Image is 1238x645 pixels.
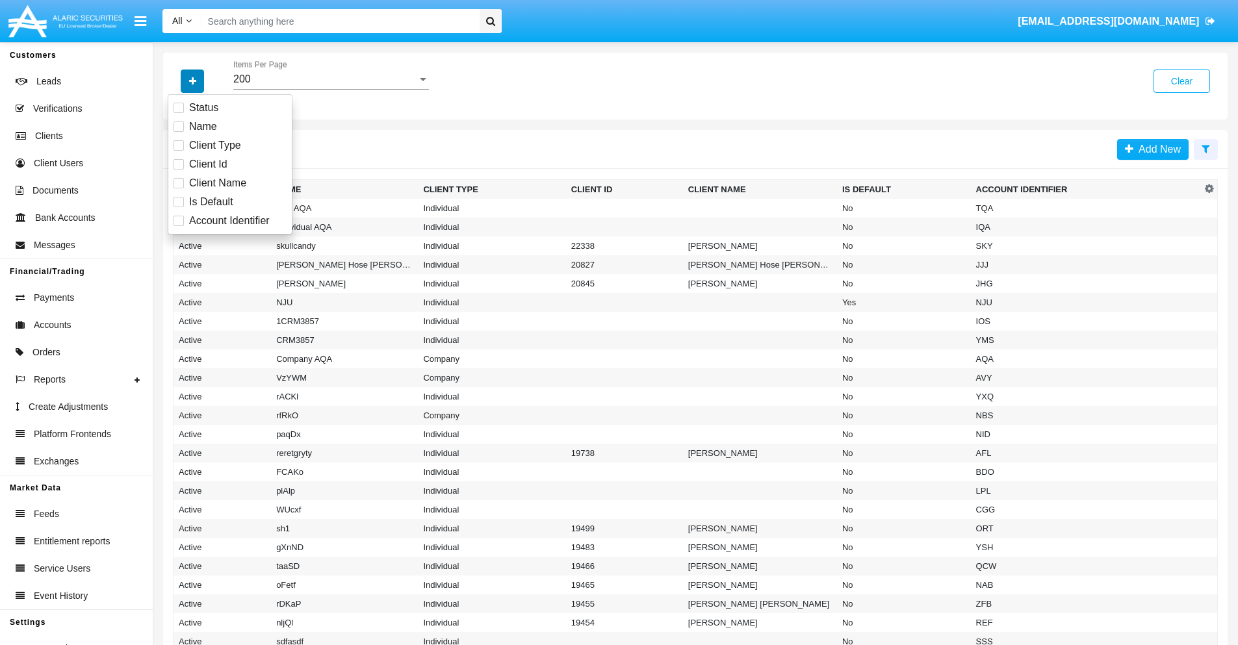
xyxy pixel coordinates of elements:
[34,157,83,170] span: Client Users
[837,425,971,444] td: No
[174,368,272,387] td: Active
[837,538,971,557] td: No
[189,138,241,153] span: Client Type
[34,535,110,548] span: Entitlement reports
[418,519,565,538] td: Individual
[172,16,183,26] span: All
[174,312,272,331] td: Active
[418,481,565,500] td: Individual
[418,349,565,368] td: Company
[837,274,971,293] td: No
[33,102,82,116] span: Verifications
[418,444,565,462] td: Individual
[837,481,971,500] td: No
[971,199,1202,218] td: TQA
[189,213,270,229] span: Account Identifier
[36,75,61,88] span: Leads
[837,519,971,538] td: No
[683,538,837,557] td: [PERSON_NAME]
[971,255,1202,274] td: JJJ
[418,538,565,557] td: Individual
[271,575,418,594] td: oFetf
[189,175,246,191] span: Client Name
[271,236,418,255] td: skullcandy
[971,481,1202,500] td: LPL
[34,589,88,603] span: Event History
[201,9,475,33] input: Search
[162,14,201,28] a: All
[971,425,1202,444] td: NID
[971,519,1202,538] td: ORT
[837,500,971,519] td: No
[418,274,565,293] td: Individual
[174,462,272,481] td: Active
[837,462,971,481] td: No
[174,425,272,444] td: Active
[683,236,837,255] td: [PERSON_NAME]
[174,331,272,349] td: Active
[971,274,1202,293] td: JHG
[418,312,565,331] td: Individual
[566,180,683,199] th: Client ID
[271,218,418,236] td: Individual AQA
[6,2,125,40] img: Logo image
[971,349,1202,368] td: AQA
[271,387,418,406] td: rACKl
[971,312,1202,331] td: IOS
[566,519,683,538] td: 19499
[418,613,565,632] td: Individual
[418,368,565,387] td: Company
[32,346,60,359] span: Orders
[271,538,418,557] td: gXnND
[566,613,683,632] td: 19454
[174,255,272,274] td: Active
[1117,139,1189,160] a: Add New
[566,255,683,274] td: 20827
[189,119,217,134] span: Name
[34,562,90,575] span: Service Users
[271,293,418,312] td: NJU
[189,157,227,172] span: Client Id
[418,331,565,349] td: Individual
[34,373,66,386] span: Reports
[174,519,272,538] td: Active
[837,594,971,613] td: No
[271,594,418,613] td: rDKaP
[837,387,971,406] td: No
[1012,3,1222,40] a: [EMAIL_ADDRESS][DOMAIN_NAME]
[683,274,837,293] td: [PERSON_NAME]
[271,349,418,368] td: Company AQA
[174,274,272,293] td: Active
[837,218,971,236] td: No
[271,519,418,538] td: sh1
[29,400,108,414] span: Create Adjustments
[271,406,418,425] td: rfRkO
[837,557,971,575] td: No
[683,613,837,632] td: [PERSON_NAME]
[271,274,418,293] td: [PERSON_NAME]
[418,218,565,236] td: Individual
[683,557,837,575] td: [PERSON_NAME]
[174,500,272,519] td: Active
[418,180,565,199] th: Client Type
[418,293,565,312] td: Individual
[271,557,418,575] td: taaSD
[837,368,971,387] td: No
[971,180,1202,199] th: Account Identifier
[418,236,565,255] td: Individual
[971,538,1202,557] td: YSH
[566,575,683,594] td: 19465
[271,331,418,349] td: CRM3857
[418,594,565,613] td: Individual
[837,575,971,594] td: No
[271,500,418,519] td: WUcxf
[971,613,1202,632] td: REF
[418,575,565,594] td: Individual
[971,236,1202,255] td: SKY
[174,594,272,613] td: Active
[971,462,1202,481] td: BDO
[837,293,971,312] td: Yes
[271,481,418,500] td: plAlp
[837,236,971,255] td: No
[271,368,418,387] td: VzYWM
